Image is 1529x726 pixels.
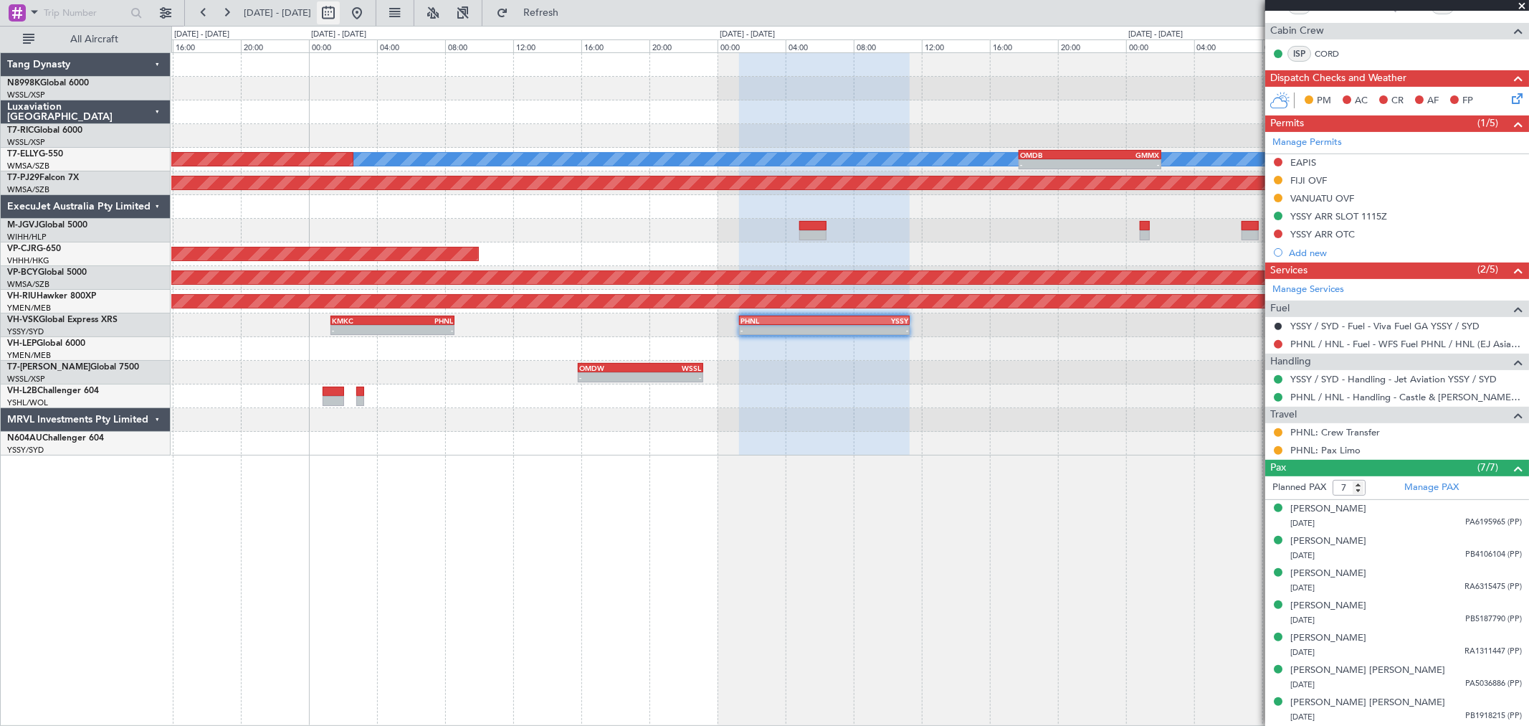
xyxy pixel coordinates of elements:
[7,126,34,135] span: T7-RIC
[7,363,139,372] a: T7-[PERSON_NAME]Global 7500
[7,232,47,242] a: WIHH/HLP
[7,90,45,100] a: WSSL/XSP
[1290,444,1361,456] a: PHNL: Pax Limo
[1290,567,1366,581] div: [PERSON_NAME]
[7,374,45,385] a: WSSL/XSP
[1464,646,1522,658] span: RA1311447 (PP)
[7,268,38,277] span: VP-BCY
[513,39,581,52] div: 12:00
[7,255,49,266] a: VHHH/HKG
[7,245,61,253] a: VP-CJRG-650
[7,174,39,182] span: T7-PJ29
[1270,70,1406,87] span: Dispatch Checks and Weather
[311,29,366,41] div: [DATE] - [DATE]
[1315,47,1347,60] a: CORD
[332,316,392,325] div: KMKC
[1465,549,1522,561] span: PB4106104 (PP)
[1290,615,1315,626] span: [DATE]
[244,6,311,19] span: [DATE] - [DATE]
[7,339,85,348] a: VH-LEPGlobal 6000
[1290,679,1315,690] span: [DATE]
[7,292,96,301] a: VH-RIUHawker 800XP
[581,39,649,52] div: 16:00
[786,39,854,52] div: 04:00
[7,316,39,324] span: VH-VSK
[7,174,79,182] a: T7-PJ29Falcon 7X
[1290,664,1445,678] div: [PERSON_NAME] [PERSON_NAME]
[1090,160,1160,169] div: -
[1272,283,1344,297] a: Manage Services
[511,8,571,18] span: Refresh
[1355,94,1368,108] span: AC
[824,316,908,325] div: YSSY
[332,326,392,334] div: -
[7,161,49,171] a: WMSA/SZB
[640,373,701,382] div: -
[854,39,922,52] div: 08:00
[7,434,42,443] span: N604AU
[1465,613,1522,626] span: PB5187790 (PP)
[7,387,37,395] span: VH-L2B
[1289,247,1522,259] div: Add new
[393,326,453,334] div: -
[7,387,99,395] a: VH-L2BChallenger 604
[445,39,513,52] div: 08:00
[1465,678,1522,690] span: PA5036886 (PP)
[1270,115,1304,132] span: Permits
[241,39,309,52] div: 20:00
[7,245,37,253] span: VP-CJR
[1404,481,1459,495] a: Manage PAX
[7,326,44,337] a: YSSY/SYD
[1126,39,1194,52] div: 00:00
[1290,210,1387,222] div: YSSY ARR SLOT 1115Z
[7,126,82,135] a: T7-RICGlobal 6000
[174,29,229,41] div: [DATE] - [DATE]
[7,397,48,408] a: YSHL/WOL
[1290,502,1366,517] div: [PERSON_NAME]
[1477,460,1498,475] span: (7/7)
[1270,301,1290,317] span: Fuel
[1020,160,1090,169] div: -
[1262,39,1330,52] div: 08:00
[7,316,118,324] a: VH-VSKGlobal Express XRS
[1477,115,1498,131] span: (1/5)
[1272,481,1326,495] label: Planned PAX
[7,350,51,361] a: YMEN/MEB
[7,445,44,456] a: YSSY/SYD
[16,28,156,51] button: All Aircraft
[1464,581,1522,593] span: RA6315475 (PP)
[7,150,39,159] span: T7-ELLY
[718,39,786,52] div: 00:00
[7,221,39,230] span: M-JGVJ
[377,39,445,52] div: 04:00
[1090,151,1160,159] div: GMMX
[44,2,126,24] input: Trip Number
[1391,94,1404,108] span: CR
[1290,534,1366,549] div: [PERSON_NAME]
[1058,39,1126,52] div: 20:00
[1290,426,1380,438] a: PHNL: Crew Transfer
[720,29,775,41] div: [DATE] - [DATE]
[7,150,63,159] a: T7-ELLYG-550
[1290,712,1315,722] span: [DATE]
[1270,263,1307,279] span: Services
[1270,23,1324,39] span: Cabin Crew
[640,364,701,372] div: WSSL
[7,292,37,301] span: VH-RIU
[579,364,640,372] div: OMDW
[1290,174,1327,187] div: FIJI OVF
[7,339,37,348] span: VH-LEP
[37,34,151,44] span: All Aircraft
[1128,29,1183,41] div: [DATE] - [DATE]
[649,39,718,52] div: 20:00
[1290,228,1355,240] div: YSSY ARR OTC
[1290,192,1354,204] div: VANUATU OVF
[7,184,49,195] a: WMSA/SZB
[1290,373,1497,385] a: YSSY / SYD - Handling - Jet Aviation YSSY / SYD
[1427,94,1439,108] span: AF
[1465,517,1522,529] span: PA6195965 (PP)
[824,326,908,334] div: -
[1270,354,1311,370] span: Handling
[7,434,104,443] a: N604AUChallenger 604
[1270,407,1297,423] span: Travel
